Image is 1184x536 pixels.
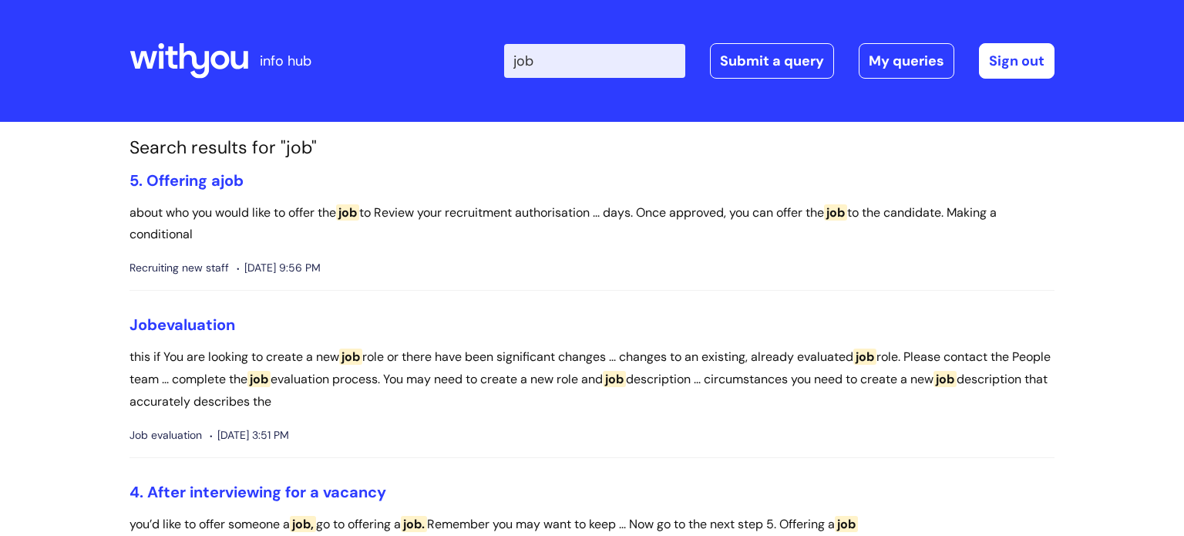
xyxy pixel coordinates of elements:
span: job [336,204,359,221]
p: this if You are looking to create a new role or there have been significant changes ... changes t... [129,346,1054,413]
span: job [220,170,244,190]
a: Submit a query [710,43,834,79]
p: you’d like to offer someone a go to offering a Remember you may want to keep ... Now go to the ne... [129,514,1054,536]
a: 4. After interviewing for a vacancy [129,482,386,502]
span: [DATE] 9:56 PM [237,258,321,278]
span: Job [129,315,157,335]
span: Job evaluation [129,426,202,445]
span: Recruiting new staff [129,258,229,278]
span: job. [401,516,427,532]
span: job [835,516,858,532]
a: Sign out [979,43,1054,79]
span: job [853,349,876,365]
div: | - [504,43,1054,79]
a: My queries [859,43,954,79]
a: Jobevaluation [129,315,235,335]
span: [DATE] 3:51 PM [210,426,289,445]
span: job [247,371,271,387]
input: Search [504,44,685,78]
span: job [339,349,362,365]
a: 5. Offering ajob [129,170,244,190]
p: info hub [260,49,311,73]
h1: Search results for "job" [129,137,1054,159]
span: job [933,371,957,387]
span: job [824,204,847,221]
span: job [603,371,626,387]
p: about who you would like to offer the to Review your recruitment authorisation ... days. Once app... [129,202,1054,247]
span: job, [290,516,316,532]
